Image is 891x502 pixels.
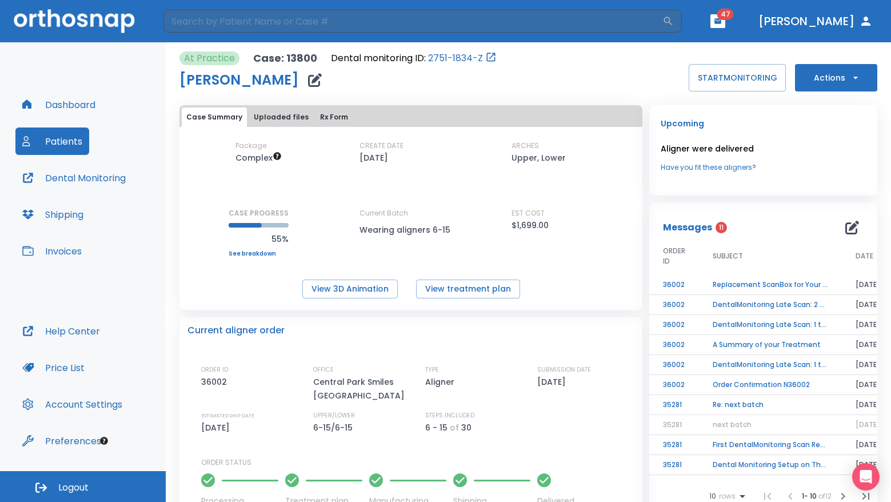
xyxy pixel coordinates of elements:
span: DATE [856,251,873,261]
p: Case: 13800 [253,51,317,65]
a: 2751-1834-Z [428,51,483,65]
td: DentalMonitoring Late Scan: 1 to 2 Weeks Notification [699,315,842,335]
p: TYPE [425,365,439,375]
p: Upcoming [661,117,866,130]
td: Re: next batch [699,395,842,415]
p: At Practice [184,51,235,65]
td: 36002 [649,315,699,335]
p: Package [235,141,266,151]
td: 36002 [649,355,699,375]
p: ESTIMATED SHIP DATE [201,411,254,421]
td: Dental Monitoring Setup on The Delivery Day [699,455,842,475]
input: Search by Patient Name or Case # [163,10,662,33]
a: See breakdown [229,250,289,257]
p: ORDER ID [201,365,228,375]
button: Actions [795,64,877,91]
p: 6 - 15 [425,421,448,435]
p: 30 [461,421,472,435]
p: $1,699.00 [512,218,549,232]
p: of [450,421,459,435]
button: [PERSON_NAME] [754,11,877,31]
p: CREATE DATE [359,141,403,151]
button: Case Summary [182,107,247,127]
span: 10 [709,492,716,500]
p: Current aligner order [187,324,285,337]
td: DentalMonitoring Late Scan: 1 to 2 Weeks Notification [699,355,842,375]
td: First DentalMonitoring Scan Review! [699,435,842,455]
td: Replacement ScanBox for Your Patient [PERSON_NAME] [699,275,842,295]
button: Uploaded files [249,107,313,127]
td: 35281 [649,435,699,455]
p: [DATE] [537,375,570,389]
td: 35281 [649,455,699,475]
span: of 12 [818,491,832,501]
p: Aligner were delivered [661,142,866,156]
div: Open Intercom Messenger [852,463,880,491]
span: 47 [717,9,734,20]
td: DentalMonitoring Late Scan: 2 - 4 Weeks Notification [699,295,842,315]
p: STEPS INCLUDED [425,411,474,421]
p: 36002 [201,375,231,389]
p: 55% [229,232,289,246]
button: Help Center [15,317,107,345]
button: Preferences [15,427,108,455]
span: next batch [713,420,752,429]
p: [DATE] [201,421,234,435]
p: ORDER STATUS [201,457,634,468]
button: Patients [15,128,89,155]
button: STARTMONITORING [689,64,786,91]
p: 6-15/6-15 [313,421,357,435]
p: Messages [663,221,712,234]
button: Shipping [15,201,90,228]
td: 36002 [649,375,699,395]
button: View treatment plan [416,280,520,298]
span: [DATE] [856,420,880,429]
div: Tooltip anchor [99,436,109,446]
p: UPPER/LOWER [313,411,355,421]
p: [DATE] [359,151,388,165]
h1: [PERSON_NAME] [179,73,299,87]
p: SUBMISSION DATE [537,365,591,375]
td: 36002 [649,295,699,315]
div: tabs [182,107,640,127]
td: 36002 [649,275,699,295]
p: EST COST [512,208,545,218]
button: Dental Monitoring [15,164,133,192]
button: Rx Form [315,107,353,127]
button: View 3D Animation [302,280,398,298]
span: 1 - 10 [802,491,818,501]
p: OFFICE [313,365,334,375]
span: 11 [716,222,727,233]
p: Aligner [425,375,458,389]
button: Invoices [15,237,89,265]
td: Order Confirmation N36002 [699,375,842,395]
span: Logout [58,481,89,494]
p: Current Batch [359,208,462,218]
p: ARCHES [512,141,539,151]
p: Dental monitoring ID: [331,51,426,65]
button: Price List [15,354,91,381]
td: 36002 [649,335,699,355]
p: Central Park Smiles [GEOGRAPHIC_DATA] [313,375,410,403]
button: Account Settings [15,391,129,418]
td: A Summary of your Treatment [699,335,842,355]
a: Dashboard [15,91,102,118]
p: CASE PROGRESS [229,208,289,218]
a: Have you fit these aligners? [661,162,866,173]
td: 35281 [649,395,699,415]
p: Upper, Lower [512,151,566,165]
span: rows [716,492,736,500]
span: Up to 50 Steps (100 aligners) [235,152,282,164]
div: Open patient in dental monitoring portal [331,51,497,65]
span: 35281 [663,420,682,429]
span: SUBJECT [713,251,743,261]
img: Orthosnap [14,9,135,33]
